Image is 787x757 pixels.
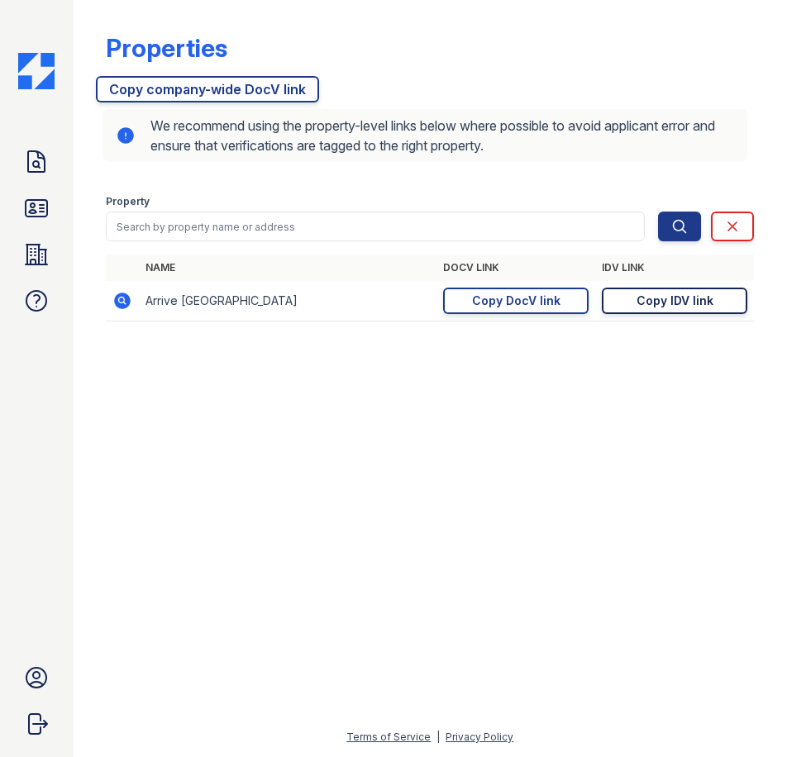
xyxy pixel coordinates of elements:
td: Arrive [GEOGRAPHIC_DATA] [139,281,436,321]
div: Copy IDV link [637,293,713,309]
a: Copy DocV link [443,288,589,314]
a: Privacy Policy [446,731,513,743]
th: Name [139,255,436,281]
input: Search by property name or address [106,212,645,241]
div: Copy DocV link [472,293,560,309]
div: Properties [106,33,227,63]
th: DocV Link [436,255,595,281]
div: | [436,731,440,743]
a: Copy IDV link [602,288,747,314]
div: We recommend using the property-level links below where possible to avoid applicant error and ens... [103,109,747,162]
img: CE_Icon_Blue-c292c112584629df590d857e76928e9f676e5b41ef8f769ba2f05ee15b207248.png [18,53,55,89]
a: Copy company-wide DocV link [96,76,319,102]
th: IDV Link [595,255,754,281]
label: Property [106,195,150,208]
a: Terms of Service [346,731,431,743]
